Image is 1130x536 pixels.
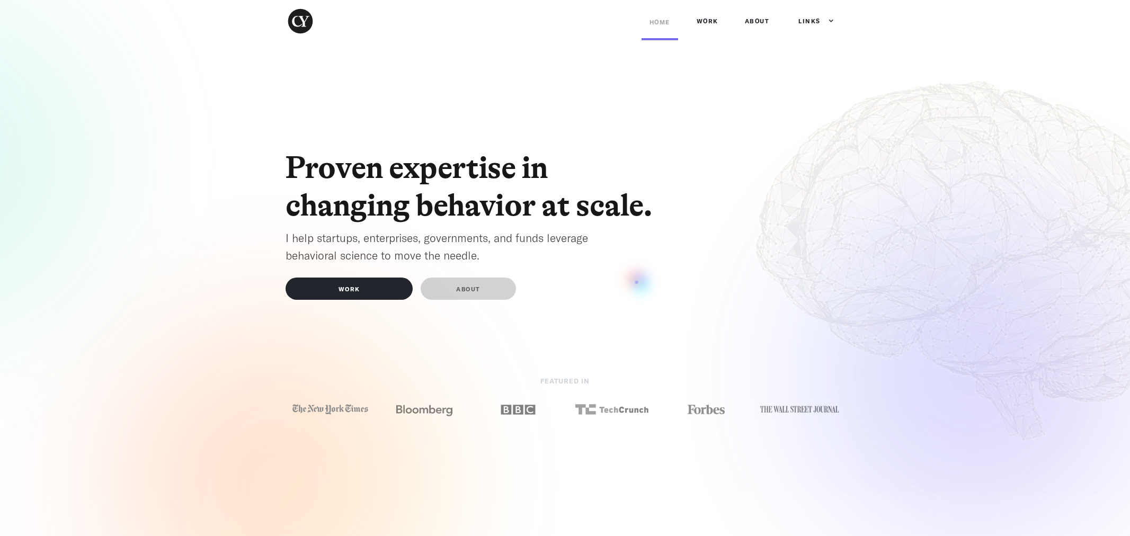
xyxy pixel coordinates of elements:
p: I help startups, enterprises, governments, and funds leverage behavioral science to move the needle. [286,229,625,264]
p: FEATURED IN [433,374,698,392]
a: Home [642,6,678,40]
a: WORK [286,278,413,300]
a: home [286,6,328,36]
h1: Proven expertise in changing behavior at scale. [286,149,667,224]
a: Work [689,5,726,37]
a: ABOUT [421,278,516,300]
div: Links [788,5,834,37]
a: ABOUT [737,5,778,37]
div: Links [798,16,821,26]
